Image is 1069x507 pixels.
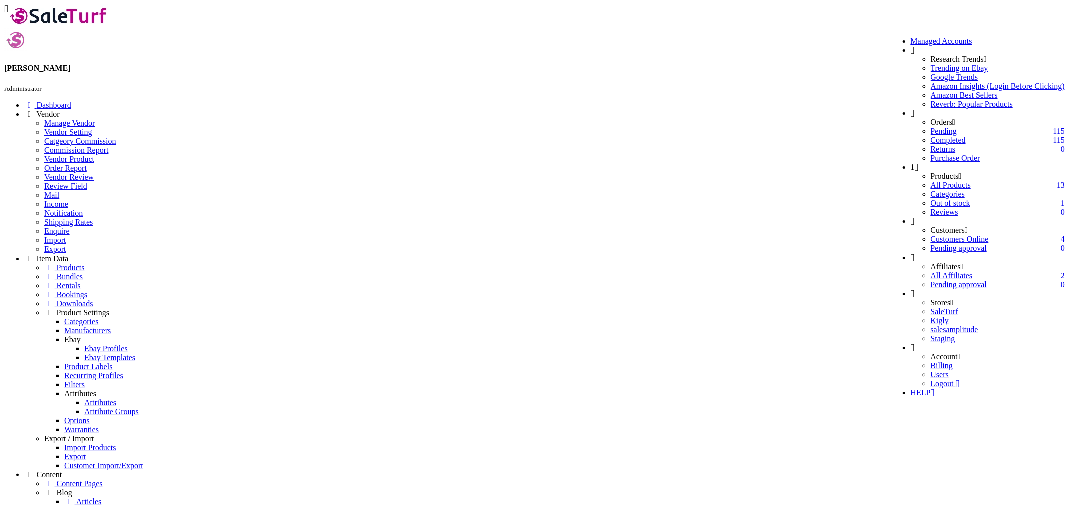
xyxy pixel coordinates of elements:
[64,371,123,380] a: Recurring Profiles
[1061,235,1065,244] span: 4
[931,181,971,189] a: 13All Products
[44,200,68,208] a: Income
[84,398,116,407] a: Attributes
[64,317,98,326] a: Categories
[64,416,90,425] a: Options
[44,155,94,163] a: Vendor Product
[44,434,94,443] a: Export / Import
[931,73,1065,82] a: Google Trends
[911,37,972,45] a: Managed Accounts
[64,443,116,452] a: Import Products
[1053,127,1065,136] span: 115
[4,64,1065,73] h4: [PERSON_NAME]
[44,128,92,136] a: Vendor Setting
[911,163,915,172] span: 1
[37,101,71,109] span: Dashboard
[44,479,103,488] a: Content Pages
[1061,271,1065,280] span: 2
[931,226,1065,235] li: Customers
[44,227,70,235] a: Enquire
[64,326,111,335] a: Manufacturers
[1053,136,1065,145] span: 115
[931,316,949,325] a: Kigly
[911,388,931,397] span: HELP
[931,127,1065,136] a: 115Pending
[64,362,112,371] a: Product Labels
[931,235,989,243] a: 4Customers Online
[931,145,956,153] a: 0Returns
[24,101,71,109] a: Dashboard
[1061,208,1065,217] span: 0
[44,164,87,172] a: Order Report
[57,281,81,290] span: Rentals
[931,370,949,379] a: Users
[931,325,978,334] a: salesamplitude
[84,407,139,416] a: Attribute Groups
[57,263,85,272] span: Products
[931,280,987,289] a: 0Pending approval
[931,100,1065,109] a: Reverb: Popular Products
[57,308,109,317] span: Product Settings
[931,199,970,207] a: 1Out of stock
[44,119,95,127] a: Manage Vendor
[64,335,81,344] a: Ebay
[931,64,1065,73] a: Trending on Ebay
[44,236,66,244] a: Import
[44,182,87,190] a: Review Field
[931,334,955,343] a: Staging
[36,110,59,118] span: Vendor
[1057,181,1065,190] span: 13
[84,344,128,353] a: Ebay Profiles
[931,91,1065,100] a: Amazon Best Sellers
[931,190,965,198] a: Categories
[1061,199,1065,208] span: 1
[57,488,72,497] span: Blog
[931,172,1065,181] li: Products
[931,154,980,162] a: Purchase Order
[1061,244,1065,253] span: 0
[37,470,62,479] span: Content
[44,281,81,290] a: Rentals
[44,146,108,154] a: Commission Report
[57,299,93,308] span: Downloads
[76,497,102,506] span: Articles
[57,290,87,299] span: Bookings
[931,271,973,280] a: 2All Affiliates
[1061,145,1065,154] span: 0
[8,4,110,27] img: SaleTurf
[931,136,966,144] a: 115Completed
[931,379,960,388] a: Logout
[64,389,96,398] a: Attributes
[931,307,958,316] a: SaleTurf
[931,352,1065,361] li: Account
[44,245,66,253] a: Export
[1061,280,1065,289] span: 0
[64,452,86,461] a: Export
[931,244,987,252] a: 0Pending approval
[44,137,116,145] a: Catgeory Commission
[44,263,85,272] a: Products
[931,82,1065,91] a: Amazon Insights (Login Before Clicking)
[931,208,958,216] a: 0Reviews
[931,262,1065,271] li: Affiliates
[931,55,1065,64] li: Research Trends
[57,272,83,281] span: Bundles
[931,379,954,388] span: Logout
[64,461,143,470] a: Customer Import/Export
[44,191,59,199] a: Mail
[931,361,953,370] a: Billing
[4,29,27,51] img: joshlucio05
[64,380,85,389] a: Filters
[44,209,83,217] a: Notification
[44,272,83,281] a: Bundles
[931,298,1065,307] li: Stores
[57,479,103,488] span: Content Pages
[37,254,69,263] span: Item Data
[931,388,935,397] a: HELP
[84,353,135,362] a: Ebay Templates
[64,425,99,434] a: Warranties
[44,299,93,308] a: Downloads
[44,218,93,226] a: Shipping Rates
